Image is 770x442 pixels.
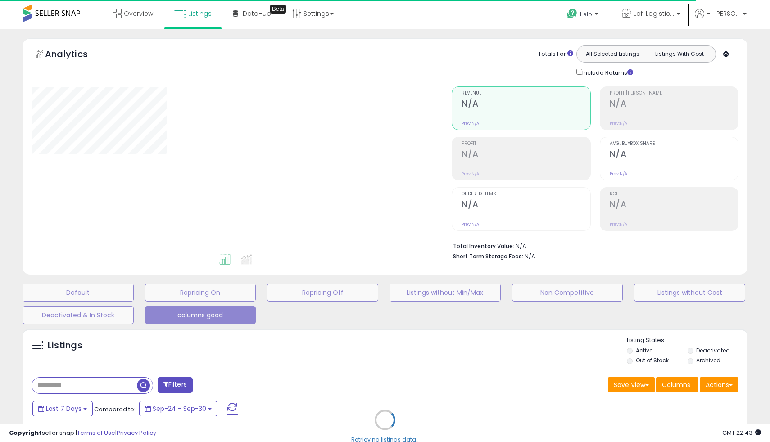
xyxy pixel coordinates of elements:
[610,141,738,146] span: Avg. Buybox Share
[560,1,607,29] a: Help
[462,192,590,197] span: Ordered Items
[610,171,627,176] small: Prev: N/A
[145,306,256,324] button: columns good
[23,306,134,324] button: Deactivated & In Stock
[453,240,732,251] li: N/A
[462,149,590,161] h2: N/A
[145,284,256,302] button: Repricing On
[610,121,627,126] small: Prev: N/A
[610,221,627,227] small: Prev: N/A
[610,149,738,161] h2: N/A
[9,429,156,437] div: seller snap | |
[462,91,590,96] span: Revenue
[580,10,592,18] span: Help
[707,9,740,18] span: Hi [PERSON_NAME]
[23,284,134,302] button: Default
[188,9,212,18] span: Listings
[45,48,105,63] h5: Analytics
[610,192,738,197] span: ROI
[695,9,747,29] a: Hi [PERSON_NAME]
[525,252,535,261] span: N/A
[610,91,738,96] span: Profit [PERSON_NAME]
[610,199,738,212] h2: N/A
[453,242,514,250] b: Total Inventory Value:
[453,253,523,260] b: Short Term Storage Fees:
[9,428,42,437] strong: Copyright
[634,284,745,302] button: Listings without Cost
[538,50,573,59] div: Totals For
[462,221,479,227] small: Prev: N/A
[124,9,153,18] span: Overview
[646,48,713,60] button: Listings With Cost
[462,141,590,146] span: Profit
[243,9,271,18] span: DataHub
[570,67,644,77] div: Include Returns
[566,8,578,19] i: Get Help
[462,99,590,111] h2: N/A
[634,9,674,18] span: Lofi Logistics LLC
[462,199,590,212] h2: N/A
[610,99,738,111] h2: N/A
[579,48,646,60] button: All Selected Listings
[462,171,479,176] small: Prev: N/A
[512,284,623,302] button: Non Competitive
[270,5,286,14] div: Tooltip anchor
[267,284,378,302] button: Repricing Off
[390,284,501,302] button: Listings without Min/Max
[462,121,479,126] small: Prev: N/A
